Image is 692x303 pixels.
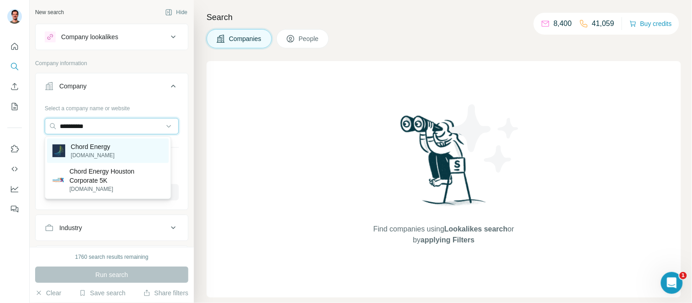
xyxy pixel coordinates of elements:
[71,151,114,159] p: [DOMAIN_NAME]
[35,288,61,298] button: Clear
[143,288,188,298] button: Share filters
[7,9,22,24] img: Avatar
[35,8,64,16] div: New search
[7,181,22,197] button: Dashboard
[36,26,188,48] button: Company lookalikes
[229,34,262,43] span: Companies
[69,185,163,193] p: [DOMAIN_NAME]
[444,225,508,233] span: Lookalikes search
[36,75,188,101] button: Company
[396,113,491,215] img: Surfe Illustration - Woman searching with binoculars
[299,34,320,43] span: People
[7,201,22,217] button: Feedback
[71,142,114,151] p: Chord Energy
[680,272,687,279] span: 1
[371,224,517,246] span: Find companies using or by
[7,98,22,115] button: My lists
[554,18,572,29] p: 8,400
[159,5,194,19] button: Hide
[7,141,22,157] button: Use Surfe on LinkedIn
[7,161,22,177] button: Use Surfe API
[59,223,82,232] div: Industry
[75,253,149,261] div: 1760 search results remaining
[35,59,188,67] p: Company information
[7,38,22,55] button: Quick start
[36,217,188,239] button: Industry
[52,144,65,157] img: Chord Energy
[61,32,118,41] div: Company lookalikes
[444,98,526,180] img: Surfe Illustration - Stars
[7,78,22,95] button: Enrich CSV
[79,288,125,298] button: Save search
[207,11,681,24] h4: Search
[45,101,179,113] div: Select a company name or website
[421,236,474,244] span: applying Filters
[52,175,64,186] img: Chord Energy Houston Corporate 5K
[69,167,163,185] p: Chord Energy Houston Corporate 5K
[630,17,672,30] button: Buy credits
[661,272,683,294] iframe: Intercom live chat
[59,82,87,91] div: Company
[592,18,614,29] p: 41,059
[7,58,22,75] button: Search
